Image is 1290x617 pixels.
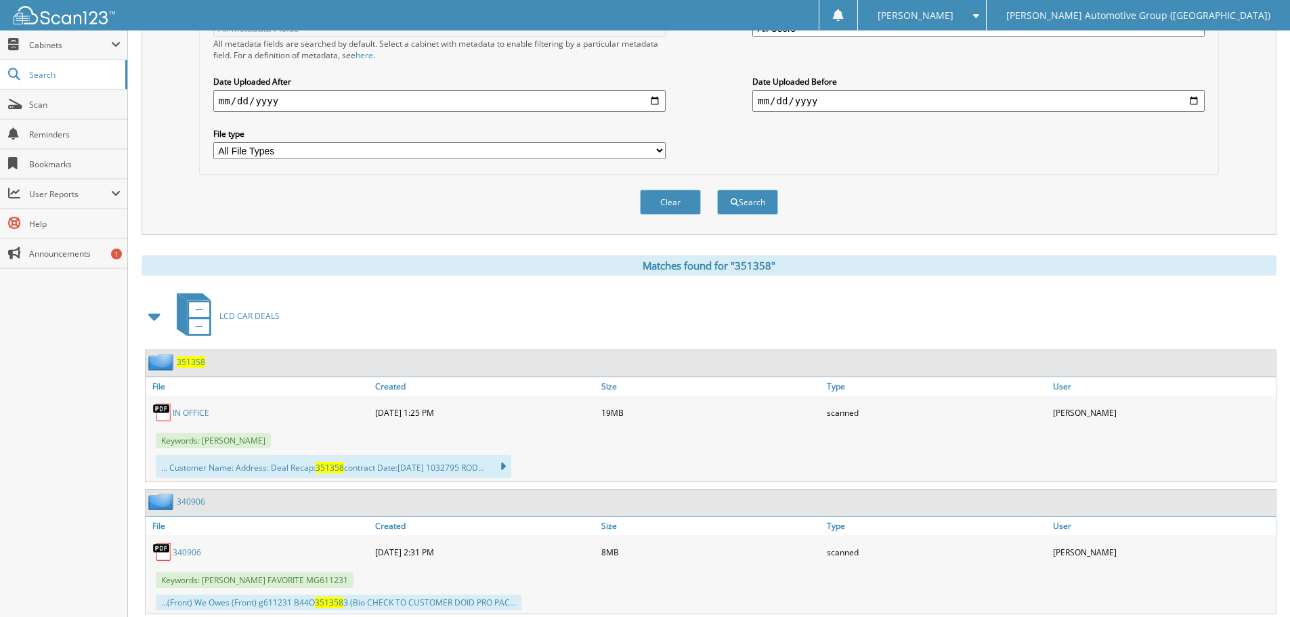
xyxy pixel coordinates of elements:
[213,76,666,87] label: Date Uploaded After
[823,538,1050,566] div: scanned
[219,310,280,322] span: LCD CAR DEALS
[213,90,666,112] input: start
[598,377,824,396] a: Size
[177,496,205,507] a: 340906
[29,248,121,259] span: Announcements
[878,12,953,20] span: [PERSON_NAME]
[316,462,344,473] span: 351358
[598,538,824,566] div: 8MB
[315,597,343,608] span: 351358
[14,6,115,24] img: scan123-logo-white.svg
[1050,517,1276,535] a: User
[1050,399,1276,426] div: [PERSON_NAME]
[823,399,1050,426] div: scanned
[213,38,666,61] div: All metadata fields are searched by default. Select a cabinet with metadata to enable filtering b...
[640,190,701,215] button: Clear
[173,407,209,419] a: IN OFFICE
[29,218,121,230] span: Help
[29,188,111,200] span: User Reports
[156,433,271,448] span: Keywords: [PERSON_NAME]
[29,69,119,81] span: Search
[823,377,1050,396] a: Type
[29,99,121,110] span: Scan
[752,90,1205,112] input: end
[823,517,1050,535] a: Type
[169,289,280,343] a: LCD CAR DEALS
[1050,377,1276,396] a: User
[1050,538,1276,566] div: [PERSON_NAME]
[156,572,353,588] span: Keywords: [PERSON_NAME] FAVORITE MG611231
[156,455,511,478] div: ... Customer Name: Address: Deal Recap: contract Date:[DATE] 1032795 ROD...
[213,128,666,140] label: File type
[29,39,111,51] span: Cabinets
[598,399,824,426] div: 19MB
[372,399,598,426] div: [DATE] 1:25 PM
[146,517,372,535] a: File
[148,493,177,510] img: folder2.png
[372,517,598,535] a: Created
[173,547,201,558] a: 340906
[29,129,121,140] span: Reminders
[156,595,521,610] div: ...(Front) We Owes (Front) g611231 B44O 3 (Bio CHECK TO CUSTOMER DOID PRO PAC...
[142,255,1276,276] div: Matches found for "351358"
[1006,12,1270,20] span: [PERSON_NAME] Automotive Group ([GEOGRAPHIC_DATA])
[752,76,1205,87] label: Date Uploaded Before
[146,377,372,396] a: File
[29,158,121,170] span: Bookmarks
[111,249,122,259] div: 1
[717,190,778,215] button: Search
[356,49,373,61] a: here
[598,517,824,535] a: Size
[372,377,598,396] a: Created
[177,356,205,368] a: 351358
[152,542,173,562] img: PDF.png
[148,354,177,370] img: folder2.png
[372,538,598,566] div: [DATE] 2:31 PM
[152,402,173,423] img: PDF.png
